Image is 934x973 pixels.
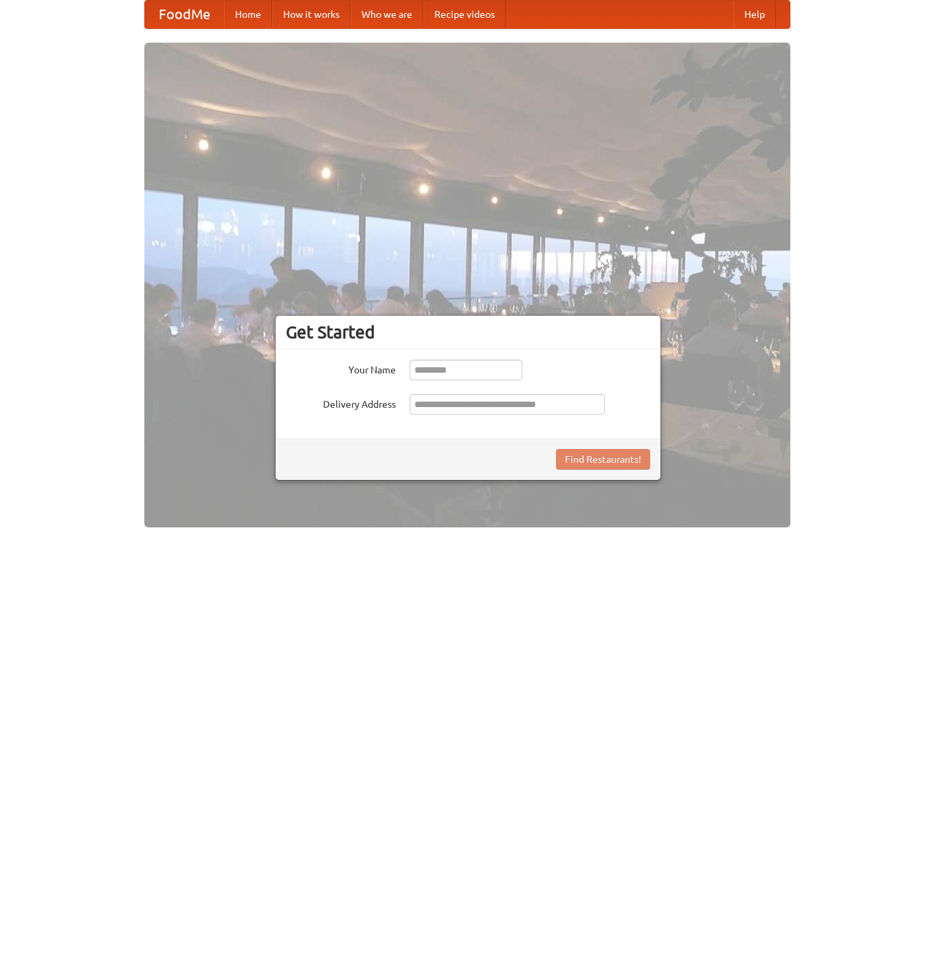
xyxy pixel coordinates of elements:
[286,394,396,411] label: Delivery Address
[556,449,650,470] button: Find Restaurants!
[286,360,396,377] label: Your Name
[733,1,776,28] a: Help
[351,1,423,28] a: Who we are
[145,1,224,28] a: FoodMe
[423,1,506,28] a: Recipe videos
[272,1,351,28] a: How it works
[286,322,650,342] h3: Get Started
[224,1,272,28] a: Home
